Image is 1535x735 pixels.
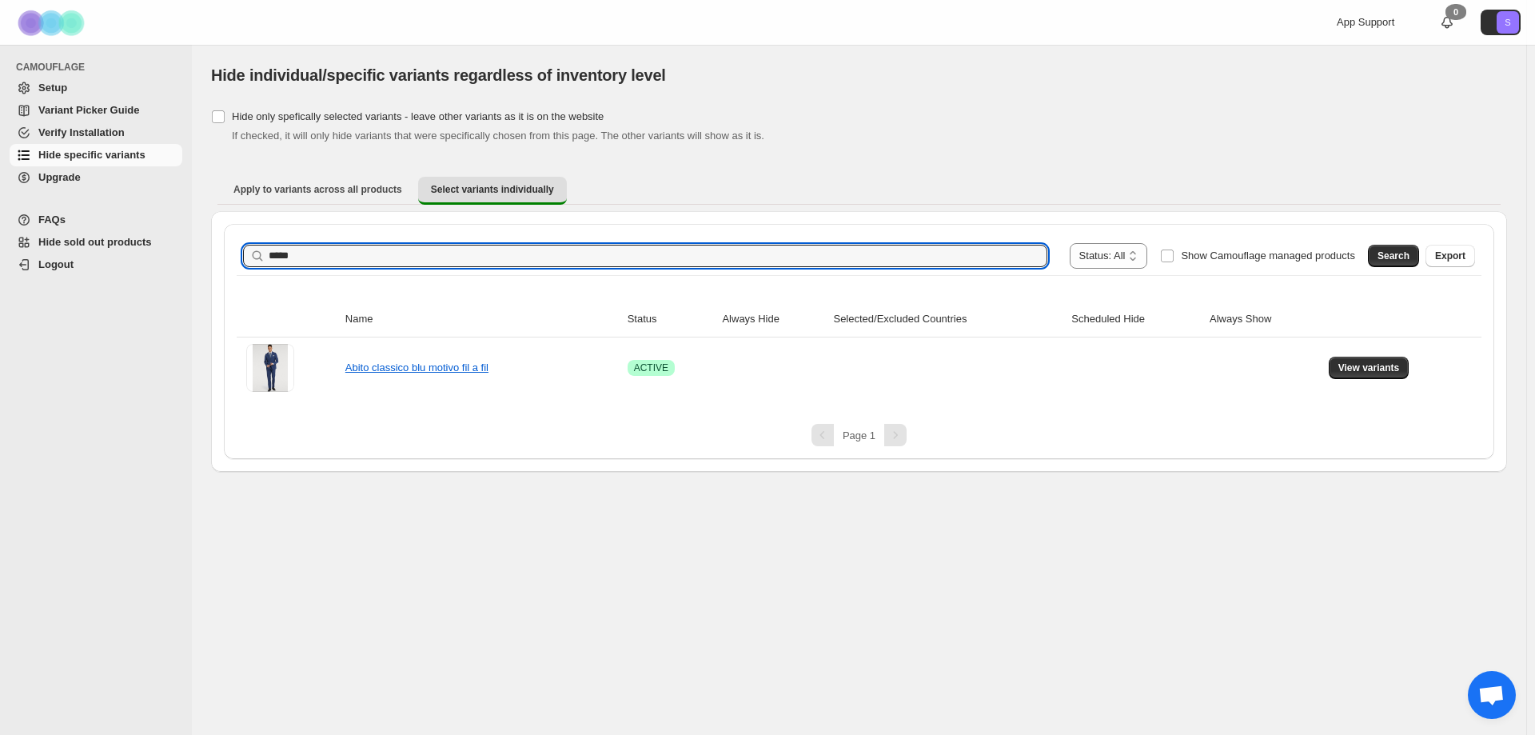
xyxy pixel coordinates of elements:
div: Aprire la chat [1468,671,1516,719]
a: Logout [10,254,182,276]
text: S [1505,18,1510,27]
span: Page 1 [843,429,875,441]
a: 0 [1439,14,1455,30]
span: Avatar with initials S [1497,11,1519,34]
span: Show Camouflage managed products [1181,250,1355,262]
a: Setup [10,77,182,99]
th: Name [341,302,623,338]
span: ACTIVE [634,362,668,374]
span: CAMOUFLAGE [16,61,184,74]
span: Setup [38,82,67,94]
span: View variants [1338,362,1400,374]
img: Camouflage [13,1,93,45]
div: 0 [1445,4,1466,20]
div: Select variants individually [211,211,1507,472]
a: Variant Picker Guide [10,99,182,122]
span: Search [1378,250,1409,262]
span: Hide only spefically selected variants - leave other variants as it is on the website [232,110,604,122]
th: Status [623,302,718,338]
span: Upgrade [38,171,81,183]
th: Always Hide [717,302,828,338]
span: App Support [1337,16,1394,28]
span: Logout [38,258,74,270]
button: Apply to variants across all products [221,177,415,202]
a: Hide specific variants [10,144,182,166]
nav: Pagination [237,424,1481,446]
th: Always Show [1205,302,1324,338]
a: Abito classico blu motivo fil a fil [345,362,488,373]
button: Search [1368,245,1419,267]
button: Select variants individually [418,177,567,205]
a: Verify Installation [10,122,182,144]
button: View variants [1329,357,1409,379]
span: If checked, it will only hide variants that were specifically chosen from this page. The other va... [232,130,764,142]
span: Hide individual/specific variants regardless of inventory level [211,66,666,84]
a: Upgrade [10,166,182,189]
span: Select variants individually [431,183,554,196]
span: Hide specific variants [38,149,146,161]
span: Apply to variants across all products [233,183,402,196]
span: FAQs [38,214,66,226]
button: Export [1425,245,1475,267]
span: Hide sold out products [38,236,152,248]
span: Variant Picker Guide [38,104,139,116]
th: Scheduled Hide [1067,302,1205,338]
a: Hide sold out products [10,231,182,254]
span: Export [1435,250,1465,262]
span: Verify Installation [38,126,125,138]
th: Selected/Excluded Countries [828,302,1067,338]
a: FAQs [10,209,182,231]
button: Avatar with initials S [1481,10,1521,35]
